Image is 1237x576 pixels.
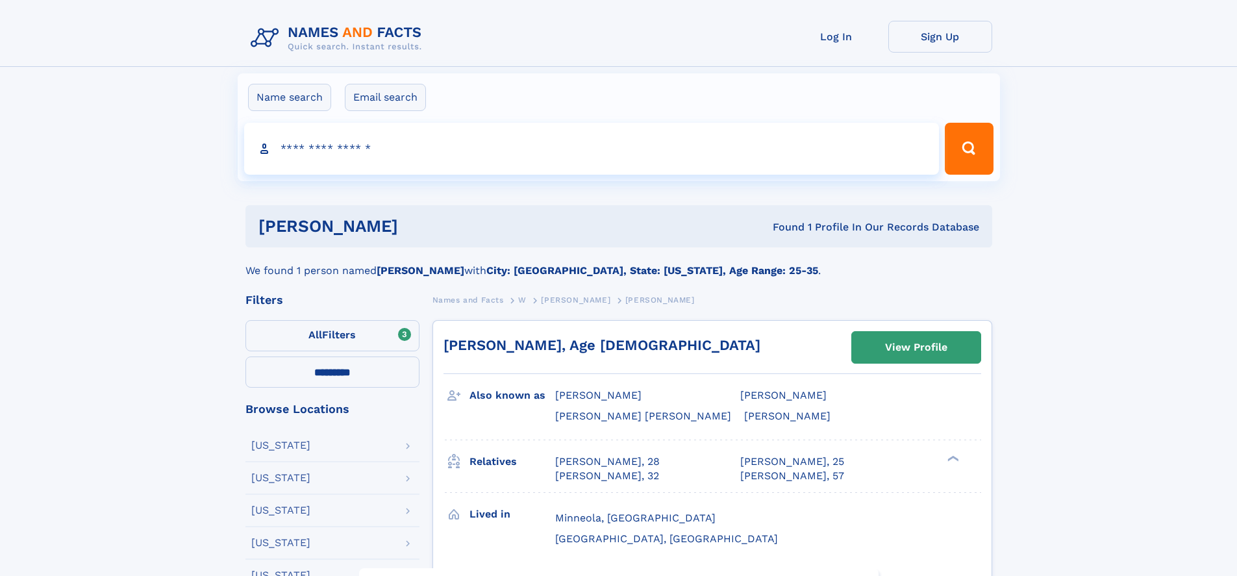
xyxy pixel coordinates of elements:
[251,440,310,451] div: [US_STATE]
[308,329,322,341] span: All
[541,292,610,308] a: [PERSON_NAME]
[944,454,960,462] div: ❯
[555,410,731,422] span: [PERSON_NAME] [PERSON_NAME]
[245,320,419,351] label: Filters
[251,505,310,516] div: [US_STATE]
[555,532,778,545] span: [GEOGRAPHIC_DATA], [GEOGRAPHIC_DATA]
[258,218,586,234] h1: [PERSON_NAME]
[245,21,432,56] img: Logo Names and Facts
[486,264,818,277] b: City: [GEOGRAPHIC_DATA], State: [US_STATE], Age Range: 25-35
[469,384,555,407] h3: Also known as
[885,332,947,362] div: View Profile
[744,410,831,422] span: [PERSON_NAME]
[251,473,310,483] div: [US_STATE]
[740,469,844,483] a: [PERSON_NAME], 57
[555,469,659,483] a: [PERSON_NAME], 32
[555,512,716,524] span: Minneola, [GEOGRAPHIC_DATA]
[244,123,940,175] input: search input
[377,264,464,277] b: [PERSON_NAME]
[444,337,760,353] a: [PERSON_NAME], Age [DEMOGRAPHIC_DATA]
[345,84,426,111] label: Email search
[555,455,660,469] a: [PERSON_NAME], 28
[784,21,888,53] a: Log In
[245,403,419,415] div: Browse Locations
[518,295,527,305] span: W
[852,332,981,363] a: View Profile
[740,455,844,469] a: [PERSON_NAME], 25
[740,389,827,401] span: [PERSON_NAME]
[245,294,419,306] div: Filters
[518,292,527,308] a: W
[888,21,992,53] a: Sign Up
[245,247,992,279] div: We found 1 person named with .
[248,84,331,111] label: Name search
[251,538,310,548] div: [US_STATE]
[585,220,979,234] div: Found 1 Profile In Our Records Database
[469,451,555,473] h3: Relatives
[432,292,504,308] a: Names and Facts
[945,123,993,175] button: Search Button
[555,389,642,401] span: [PERSON_NAME]
[469,503,555,525] h3: Lived in
[541,295,610,305] span: [PERSON_NAME]
[625,295,695,305] span: [PERSON_NAME]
